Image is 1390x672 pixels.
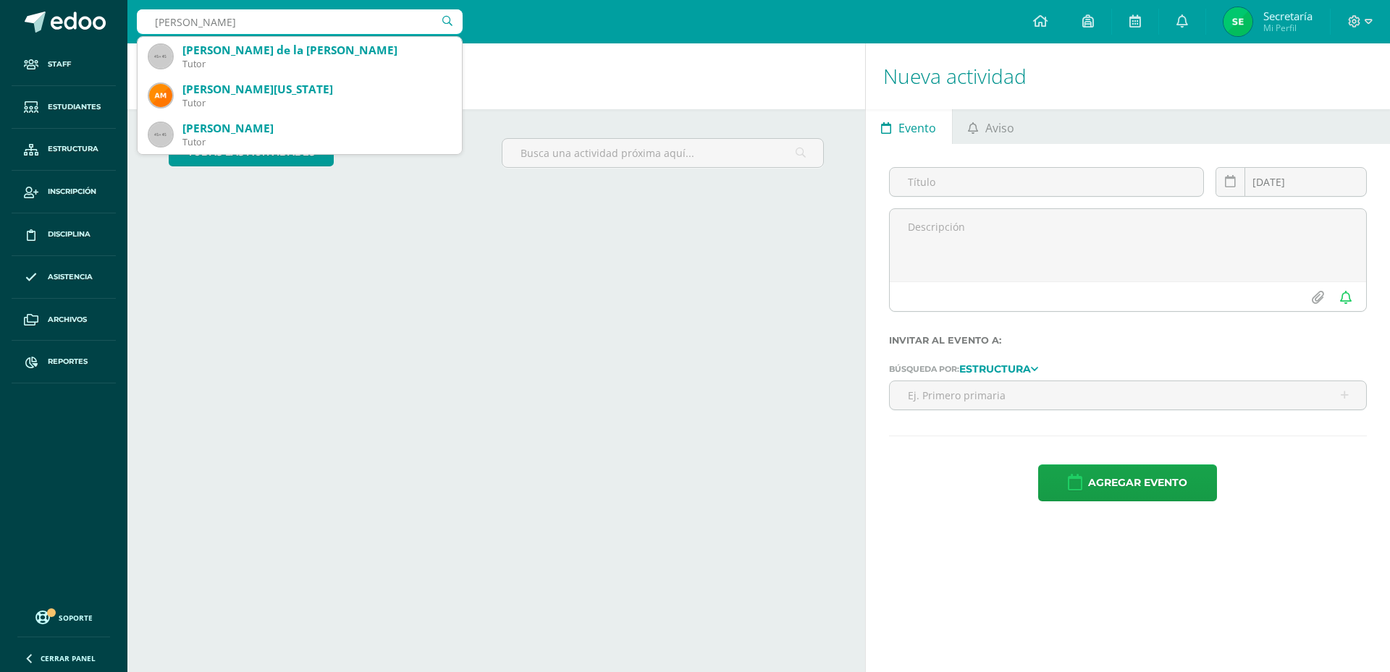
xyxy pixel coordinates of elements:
[182,136,450,148] div: Tutor
[182,97,450,109] div: Tutor
[12,299,116,341] a: Archivos
[149,84,172,107] img: cfaffb3393fed8aab31a1edf75e92f48.png
[137,9,463,34] input: Busca un usuario...
[149,123,172,146] img: 45x45
[149,45,172,68] img: 45x45
[890,168,1203,196] input: Título
[1263,22,1313,34] span: Mi Perfil
[48,229,90,240] span: Disciplina
[953,109,1030,144] a: Aviso
[145,43,848,109] h1: Actividades
[12,256,116,299] a: Asistencia
[17,607,110,626] a: Soporte
[866,109,952,144] a: Evento
[48,314,87,326] span: Archivos
[48,356,88,367] span: Reportes
[985,111,1014,145] span: Aviso
[1216,168,1366,196] input: Fecha de entrega
[48,186,96,197] span: Inscripción
[12,129,116,171] a: Estructura
[883,43,1373,109] h1: Nueva actividad
[41,653,96,663] span: Cerrar panel
[502,139,823,167] input: Busca una actividad próxima aquí...
[889,335,1367,346] label: Invitar al evento a:
[182,82,450,97] div: [PERSON_NAME][US_STATE]
[890,381,1366,409] input: Ej. Primero primaria
[1088,465,1187,501] span: Agregar evento
[12,213,116,256] a: Disciplina
[898,111,936,145] span: Evento
[48,143,98,155] span: Estructura
[59,613,93,623] span: Soporte
[48,101,101,113] span: Estudiantes
[48,271,93,283] span: Asistencia
[182,43,450,58] div: [PERSON_NAME] de la [PERSON_NAME]
[12,171,116,213] a: Inscripción
[182,121,450,136] div: [PERSON_NAME]
[959,363,1038,373] a: Estructura
[1263,9,1313,23] span: Secretaría
[889,364,959,374] span: Búsqueda por:
[182,58,450,70] div: Tutor
[48,59,71,70] span: Staff
[12,43,116,86] a: Staff
[1223,7,1252,36] img: bb51d92fe231030405650637fd24292c.png
[1038,464,1217,501] button: Agregar evento
[959,362,1031,375] strong: Estructura
[12,341,116,383] a: Reportes
[12,86,116,129] a: Estudiantes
